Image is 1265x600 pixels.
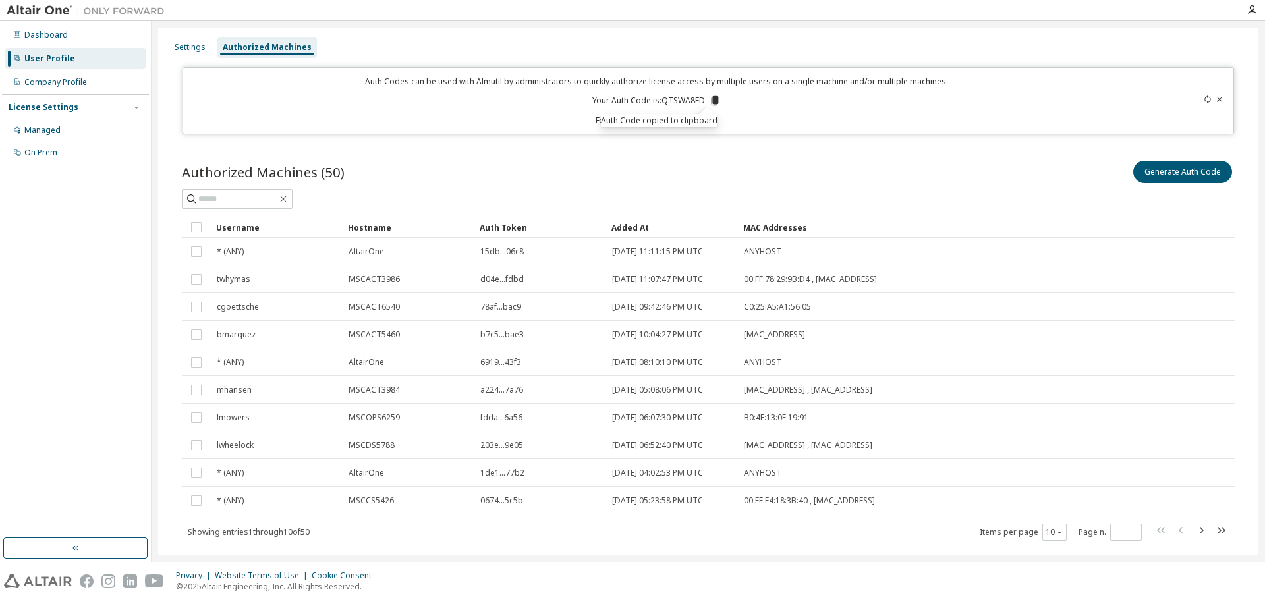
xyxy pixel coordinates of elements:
[744,302,811,312] span: C0:25:A5:A1:56:05
[612,329,703,340] span: [DATE] 10:04:27 PM UTC
[612,274,703,285] span: [DATE] 11:07:47 PM UTC
[348,217,469,238] div: Hostname
[480,329,524,340] span: b7c5...bae3
[480,468,524,478] span: 1de1...77b2
[592,95,721,107] p: Your Auth Code is: QTSWA8ED
[743,217,1090,238] div: MAC Addresses
[349,412,400,423] span: MSCOPS6259
[101,574,115,588] img: instagram.svg
[349,246,384,257] span: AltairOne
[175,42,206,53] div: Settings
[312,570,379,581] div: Cookie Consent
[349,329,400,340] span: MSCACT5460
[217,302,259,312] span: cgoettsche
[24,30,68,40] div: Dashboard
[216,217,337,238] div: Username
[349,385,400,395] span: MSCACT3984
[349,357,384,368] span: AltairOne
[744,274,877,285] span: 00:FF:78:29:9B:D4 , [MAC_ADDRESS]
[80,574,94,588] img: facebook.svg
[480,440,523,450] span: 203e...9e05
[145,574,164,588] img: youtube.svg
[217,274,250,285] span: twhymas
[24,125,61,136] div: Managed
[744,329,805,340] span: [MAC_ADDRESS]
[176,570,215,581] div: Privacy
[217,440,254,450] span: lwheelock
[349,440,395,450] span: MSCDS5788
[480,357,521,368] span: 6919...43f3
[980,524,1067,541] span: Items per page
[217,385,252,395] span: mhansen
[612,440,703,450] span: [DATE] 06:52:40 PM UTC
[191,115,1123,126] p: Expires in 13 minutes, 44 seconds
[612,246,703,257] span: [DATE] 11:11:15 PM UTC
[480,302,521,312] span: 78af...bac9
[191,76,1123,87] p: Auth Codes can be used with Almutil by administrators to quickly authorize license access by mult...
[480,385,523,395] span: a224...7a76
[4,574,72,588] img: altair_logo.svg
[217,495,244,506] span: * (ANY)
[217,357,244,368] span: * (ANY)
[123,574,137,588] img: linkedin.svg
[601,114,717,127] div: Auth Code copied to clipboard
[182,163,345,181] span: Authorized Machines (50)
[744,495,875,506] span: 00:FF:F4:18:3B:40 , [MAC_ADDRESS]
[480,495,523,506] span: 0674...5c5b
[611,217,733,238] div: Added At
[223,42,312,53] div: Authorized Machines
[1133,161,1232,183] button: Generate Auth Code
[612,385,703,395] span: [DATE] 05:08:06 PM UTC
[217,329,256,340] span: bmarquez
[480,274,524,285] span: d04e...fdbd
[612,412,703,423] span: [DATE] 06:07:30 PM UTC
[744,412,808,423] span: B0:4F:13:0E:19:91
[612,468,703,478] span: [DATE] 04:02:53 PM UTC
[744,385,872,395] span: [MAC_ADDRESS] , [MAC_ADDRESS]
[349,468,384,478] span: AltairOne
[349,274,400,285] span: MSCACT3986
[24,77,87,88] div: Company Profile
[480,412,522,423] span: fdda...6a56
[612,302,703,312] span: [DATE] 09:42:46 PM UTC
[215,570,312,581] div: Website Terms of Use
[744,440,872,450] span: [MAC_ADDRESS] , [MAC_ADDRESS]
[188,526,310,537] span: Showing entries 1 through 10 of 50
[24,53,75,64] div: User Profile
[7,4,171,17] img: Altair One
[744,246,781,257] span: ANYHOST
[1046,527,1063,537] button: 10
[24,148,57,158] div: On Prem
[217,412,250,423] span: lmowers
[480,246,524,257] span: 15db...06c8
[217,246,244,257] span: * (ANY)
[1079,524,1142,541] span: Page n.
[744,357,781,368] span: ANYHOST
[744,468,781,478] span: ANYHOST
[349,302,400,312] span: MSCACT6540
[612,495,703,506] span: [DATE] 05:23:58 PM UTC
[349,495,394,506] span: MSCCS5426
[612,357,703,368] span: [DATE] 08:10:10 PM UTC
[176,581,379,592] p: © 2025 Altair Engineering, Inc. All Rights Reserved.
[480,217,601,238] div: Auth Token
[217,468,244,478] span: * (ANY)
[9,102,78,113] div: License Settings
